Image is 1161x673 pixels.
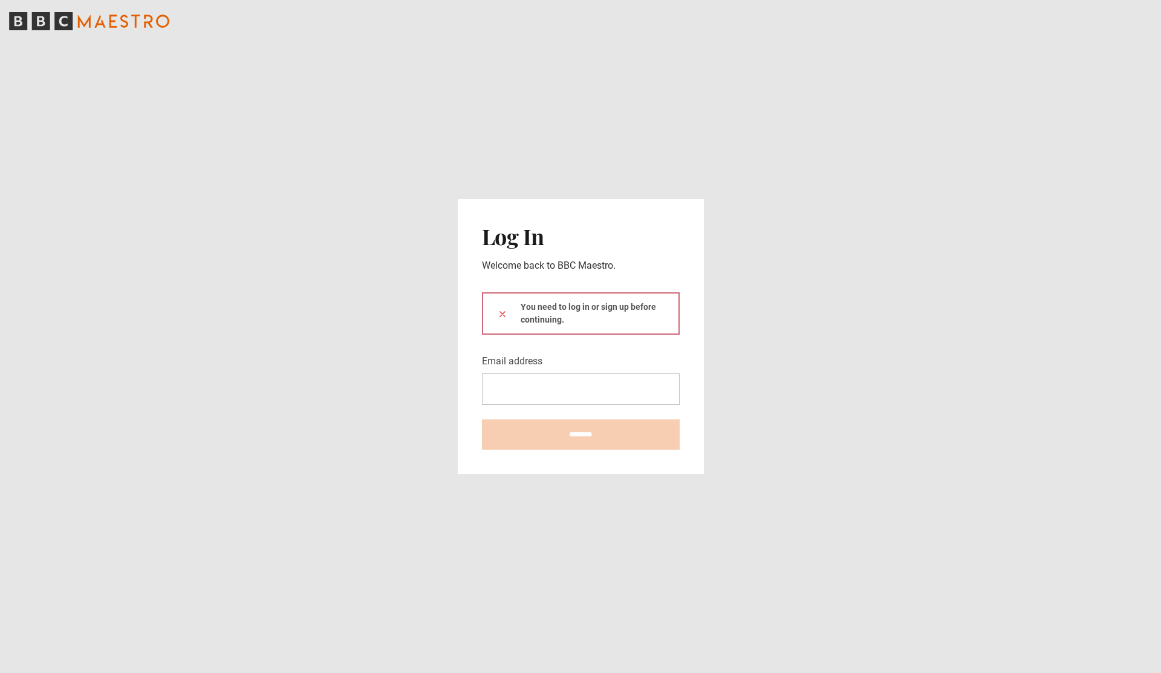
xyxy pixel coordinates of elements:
[482,258,680,273] p: Welcome back to BBC Maestro.
[9,12,169,30] svg: BBC Maestro
[482,292,680,335] div: You need to log in or sign up before continuing.
[482,223,680,249] h2: Log In
[482,354,542,369] label: Email address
